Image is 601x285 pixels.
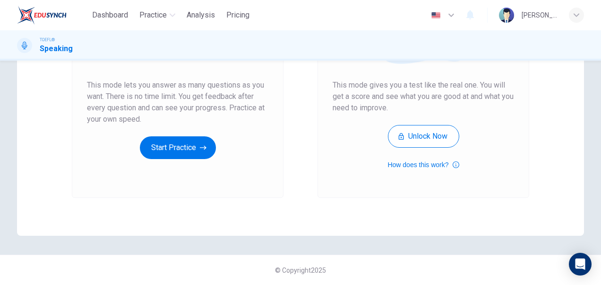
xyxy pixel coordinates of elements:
[140,136,216,159] button: Start Practice
[499,8,514,23] img: Profile picture
[333,80,514,114] span: This mode gives you a test like the real one. You will get a score and see what you are good at a...
[187,9,215,21] span: Analysis
[40,43,73,54] h1: Speaking
[226,9,249,21] span: Pricing
[183,7,219,24] button: Analysis
[275,267,326,274] span: © Copyright 2025
[87,80,268,125] span: This mode lets you answer as many questions as you want. There is no time limit. You get feedback...
[17,6,88,25] a: EduSynch logo
[92,9,128,21] span: Dashboard
[387,159,459,170] button: How does this work?
[522,9,558,21] div: [PERSON_NAME]
[569,253,592,276] div: Open Intercom Messenger
[430,12,442,19] img: en
[40,36,55,43] span: TOEFL®
[139,9,167,21] span: Practice
[17,6,67,25] img: EduSynch logo
[88,7,132,24] button: Dashboard
[388,125,459,148] button: Unlock Now
[223,7,253,24] button: Pricing
[136,7,179,24] button: Practice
